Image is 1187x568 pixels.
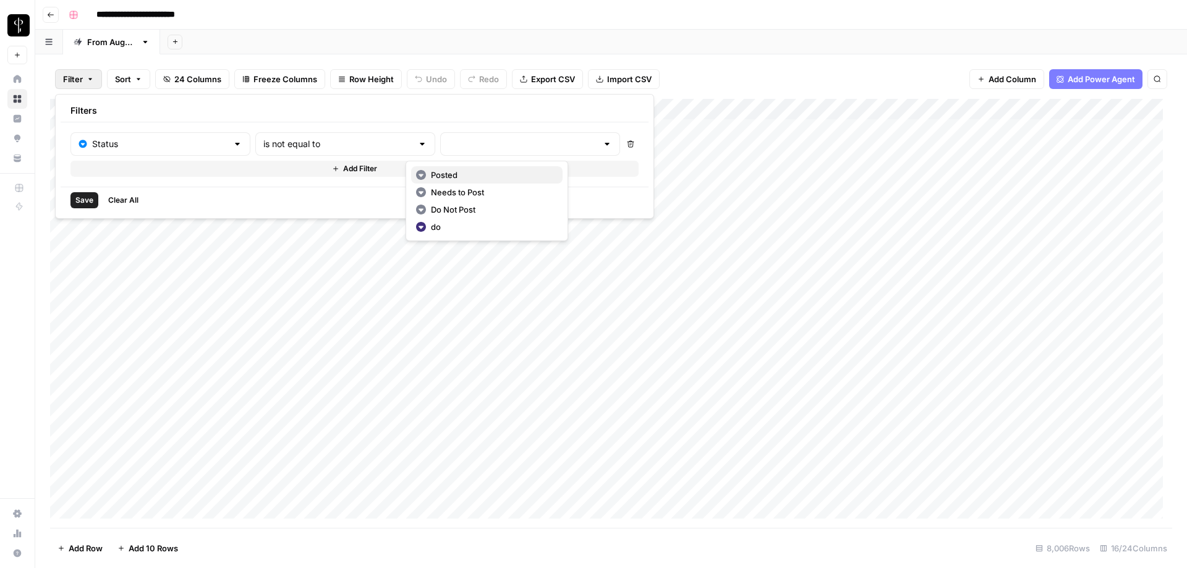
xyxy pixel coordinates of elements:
span: Add Row [69,542,103,554]
img: LP Production Workloads Logo [7,14,30,36]
span: Clear All [108,195,138,206]
button: Freeze Columns [234,69,325,89]
button: Add Filter [70,161,639,177]
button: Row Height [330,69,402,89]
span: Needs to Post [431,186,553,198]
a: Insights [7,109,27,129]
span: Import CSV [607,73,652,85]
button: Workspace: LP Production Workloads [7,10,27,41]
button: Undo [407,69,455,89]
input: Status [92,138,228,150]
button: Save [70,192,98,208]
span: Add Column [989,73,1036,85]
button: Add Column [969,69,1044,89]
a: Browse [7,89,27,109]
button: Sort [107,69,150,89]
span: Export CSV [531,73,575,85]
div: 16/24 Columns [1095,538,1172,558]
span: Add 10 Rows [129,542,178,554]
div: Filter [55,94,654,219]
span: Undo [426,73,447,85]
button: Add 10 Rows [110,538,185,558]
a: Settings [7,504,27,523]
button: Redo [460,69,507,89]
span: 24 Columns [174,73,221,85]
a: Opportunities [7,129,27,148]
button: Export CSV [512,69,583,89]
span: Freeze Columns [253,73,317,85]
span: Sort [115,73,131,85]
span: Row Height [349,73,394,85]
span: Posted [431,169,553,181]
a: Usage [7,523,27,543]
input: is not equal to [263,138,412,150]
span: Do Not Post [431,203,553,216]
div: From [DATE] [87,36,136,48]
button: Add Row [50,538,110,558]
a: Your Data [7,148,27,168]
div: 8,006 Rows [1031,538,1095,558]
button: Filter [55,69,102,89]
span: Save [75,195,93,206]
div: Filters [61,100,649,122]
a: Home [7,69,27,89]
button: Add Power Agent [1049,69,1142,89]
span: do [431,221,553,233]
span: Add Filter [343,163,377,174]
a: From [DATE] [63,30,160,54]
span: Filter [63,73,83,85]
button: 24 Columns [155,69,229,89]
button: Help + Support [7,543,27,563]
span: Add Power Agent [1068,73,1135,85]
button: Import CSV [588,69,660,89]
button: Clear All [103,192,143,208]
span: Redo [479,73,499,85]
